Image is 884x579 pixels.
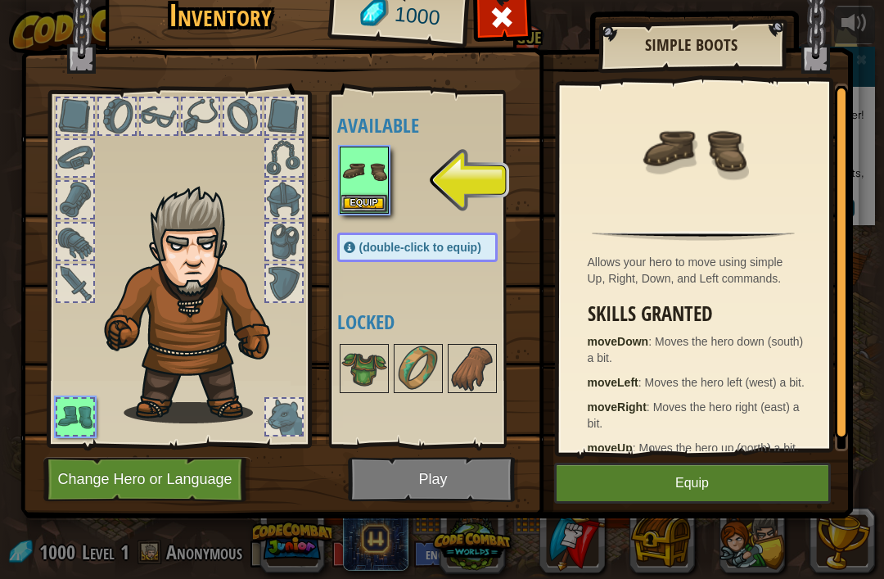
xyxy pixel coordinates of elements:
[337,115,530,136] h4: Available
[648,335,655,348] span: :
[341,148,387,194] img: portrait.png
[647,400,653,414] span: :
[588,400,647,414] strong: moveRight
[588,376,638,389] strong: moveLeft
[395,346,441,391] img: portrait.png
[588,441,633,455] strong: moveUp
[592,231,794,241] img: hr.png
[588,303,808,325] h3: Skills Granted
[97,185,297,423] img: hair_m2.png
[633,441,639,455] span: :
[640,96,746,202] img: portrait.png
[588,335,649,348] strong: moveDown
[554,463,831,504] button: Equip
[638,376,645,389] span: :
[337,311,530,332] h4: Locked
[639,441,799,455] span: Moves the hero up (north) a bit.
[645,376,805,389] span: Moves the hero left (west) a bit.
[341,195,387,212] button: Equip
[588,335,804,364] span: Moves the hero down (south) a bit.
[341,346,387,391] img: portrait.png
[615,36,769,54] h2: Simple Boots
[359,241,481,254] span: (double-click to equip)
[588,400,800,430] span: Moves the hero right (east) a bit.
[588,254,808,287] div: Allows your hero to move using simple Up, Right, Down, and Left commands.
[43,457,251,502] button: Change Hero or Language
[449,346,495,391] img: portrait.png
